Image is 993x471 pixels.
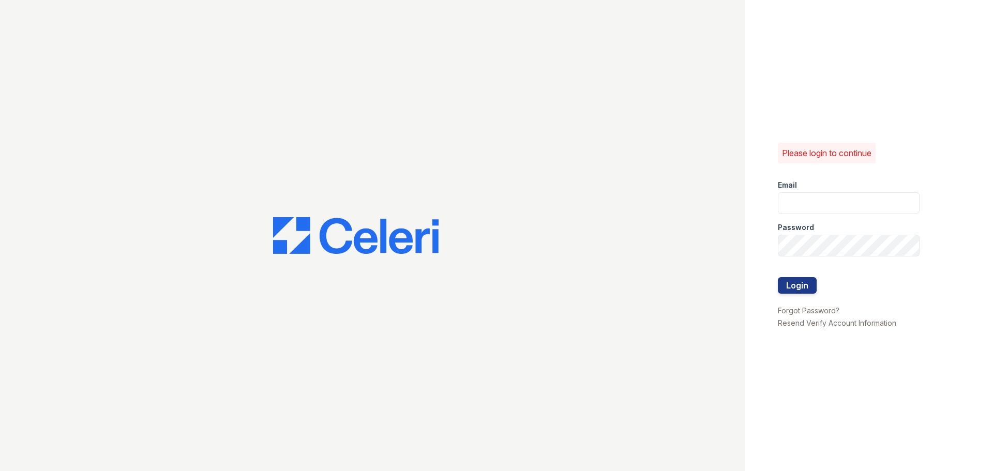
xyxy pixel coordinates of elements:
a: Resend Verify Account Information [778,318,896,327]
p: Please login to continue [782,147,871,159]
img: CE_Logo_Blue-a8612792a0a2168367f1c8372b55b34899dd931a85d93a1a3d3e32e68fde9ad4.png [273,217,439,254]
label: Password [778,222,814,233]
label: Email [778,180,797,190]
button: Login [778,277,817,294]
a: Forgot Password? [778,306,839,315]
